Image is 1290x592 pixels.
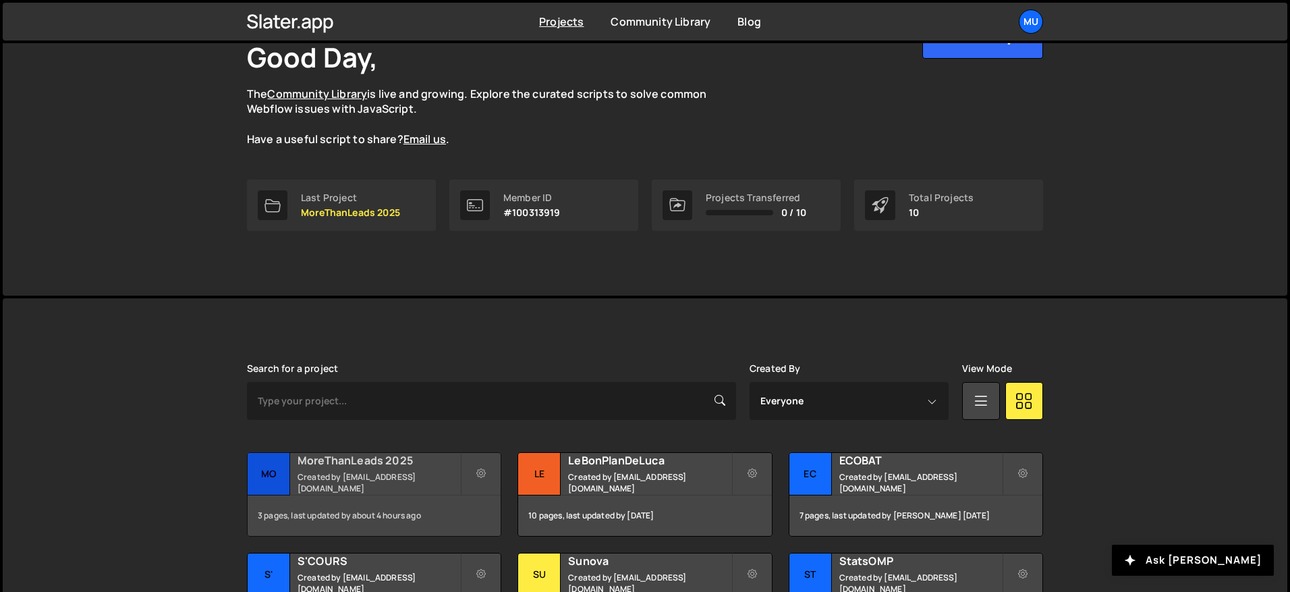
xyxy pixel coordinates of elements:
[247,363,338,374] label: Search for a project
[503,207,561,218] p: #100313919
[247,452,501,537] a: Mo MoreThanLeads 2025 Created by [EMAIL_ADDRESS][DOMAIN_NAME] 3 pages, last updated by about 4 ho...
[403,132,446,146] a: Email us
[750,363,801,374] label: Created By
[539,14,584,29] a: Projects
[839,471,1002,494] small: Created by [EMAIL_ADDRESS][DOMAIN_NAME]
[789,452,1043,537] a: EC ECOBAT Created by [EMAIL_ADDRESS][DOMAIN_NAME] 7 pages, last updated by [PERSON_NAME] [DATE]
[267,86,367,101] a: Community Library
[298,471,460,494] small: Created by [EMAIL_ADDRESS][DOMAIN_NAME]
[781,207,806,218] span: 0 / 10
[839,554,1002,568] h2: StatsOMP
[789,495,1042,536] div: 7 pages, last updated by [PERSON_NAME] [DATE]
[1019,9,1043,34] a: Mu
[247,86,733,147] p: The is live and growing. Explore the curated scripts to solve common Webflow issues with JavaScri...
[248,495,501,536] div: 3 pages, last updated by about 4 hours ago
[301,192,400,203] div: Last Project
[248,453,290,495] div: Mo
[909,207,974,218] p: 10
[301,207,400,218] p: MoreThanLeads 2025
[298,453,460,468] h2: MoreThanLeads 2025
[706,192,806,203] div: Projects Transferred
[247,38,378,76] h1: Good Day,
[568,554,731,568] h2: Sunova
[518,495,771,536] div: 10 pages, last updated by [DATE]
[611,14,710,29] a: Community Library
[298,554,460,568] h2: S'COURS
[247,382,736,420] input: Type your project...
[247,180,436,231] a: Last Project MoreThanLeads 2025
[517,452,772,537] a: Le LeBonPlanDeLuca Created by [EMAIL_ADDRESS][DOMAIN_NAME] 10 pages, last updated by [DATE]
[789,453,832,495] div: EC
[962,363,1012,374] label: View Mode
[568,453,731,468] h2: LeBonPlanDeLuca
[737,14,761,29] a: Blog
[518,453,561,495] div: Le
[1112,545,1274,576] button: Ask [PERSON_NAME]
[503,192,561,203] div: Member ID
[568,471,731,494] small: Created by [EMAIL_ADDRESS][DOMAIN_NAME]
[909,192,974,203] div: Total Projects
[839,453,1002,468] h2: ECOBAT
